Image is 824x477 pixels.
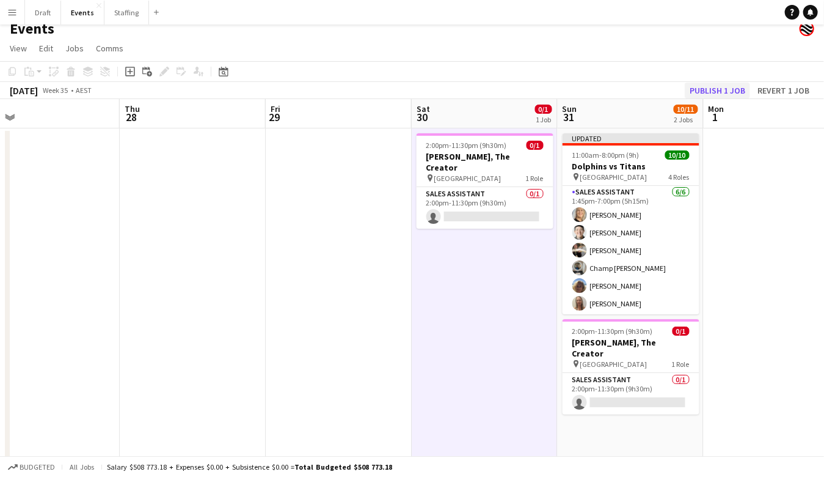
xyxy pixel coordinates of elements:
app-card-role: Sales Assistant6/61:45pm-7:00pm (5h15m)[PERSON_NAME][PERSON_NAME][PERSON_NAME]Champ [PERSON_NAME]... [563,185,699,316]
span: Jobs [65,43,84,54]
div: Updated [563,133,699,143]
div: [DATE] [10,84,38,97]
span: Sun [563,103,577,114]
app-card-role: Sales Assistant0/12:00pm-11:30pm (9h30m) [563,373,699,415]
span: 28 [123,110,140,124]
h3: Dolphins vs Titans [563,161,699,172]
a: Comms [91,40,128,56]
button: Draft [25,1,61,24]
span: 2:00pm-11:30pm (9h30m) [572,327,653,336]
button: Staffing [104,1,149,24]
app-job-card: 2:00pm-11:30pm (9h30m)0/1[PERSON_NAME], The Creator [GEOGRAPHIC_DATA]1 RoleSales Assistant0/12:00... [563,319,699,415]
app-job-card: Updated11:00am-8:00pm (9h)10/10Dolphins vs Titans [GEOGRAPHIC_DATA]4 RolesOutlet Supervisor2/212:... [563,133,699,314]
span: 0/1 [527,141,544,150]
app-job-card: 2:00pm-11:30pm (9h30m)0/1[PERSON_NAME], The Creator [GEOGRAPHIC_DATA]1 RoleSales Assistant0/12:00... [417,133,553,229]
span: 0/1 [673,327,690,336]
span: 10/10 [665,150,690,160]
span: Budgeted [20,463,55,471]
div: 1 Job [536,115,552,124]
span: 1 [707,110,724,124]
span: 0/1 [535,105,552,114]
div: 2 Jobs [674,115,698,124]
span: All jobs [67,462,97,471]
span: 30 [415,110,430,124]
h3: [PERSON_NAME], The Creator [417,151,553,173]
span: 29 [269,110,280,124]
div: Salary $508 773.18 + Expenses $0.00 + Subsistence $0.00 = [107,462,392,471]
span: [GEOGRAPHIC_DATA] [580,172,647,182]
span: 11:00am-8:00pm (9h) [572,150,640,160]
span: View [10,43,27,54]
h3: [PERSON_NAME], The Creator [563,337,699,359]
app-card-role: Sales Assistant0/12:00pm-11:30pm (9h30m) [417,187,553,229]
span: Week 35 [40,86,71,95]
span: 4 Roles [669,172,690,182]
span: Edit [39,43,53,54]
span: [GEOGRAPHIC_DATA] [434,174,501,183]
span: 31 [561,110,577,124]
span: Comms [96,43,123,54]
span: Mon [709,103,724,114]
span: 10/11 [674,105,698,114]
span: 2:00pm-11:30pm (9h30m) [426,141,507,150]
button: Revert 1 job [753,83,814,98]
button: Publish 1 job [685,83,750,98]
button: Budgeted [6,460,57,474]
span: Total Budgeted $508 773.18 [294,462,392,471]
a: Jobs [60,40,89,56]
span: Sat [417,103,430,114]
span: 1 Role [526,174,544,183]
button: Events [61,1,104,24]
a: Edit [34,40,58,56]
app-user-avatar: Event Merch [800,21,814,36]
span: [GEOGRAPHIC_DATA] [580,360,647,369]
span: 1 Role [672,360,690,369]
span: Fri [271,103,280,114]
a: View [5,40,32,56]
h1: Events [10,20,54,38]
div: AEST [76,86,92,95]
span: Thu [125,103,140,114]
